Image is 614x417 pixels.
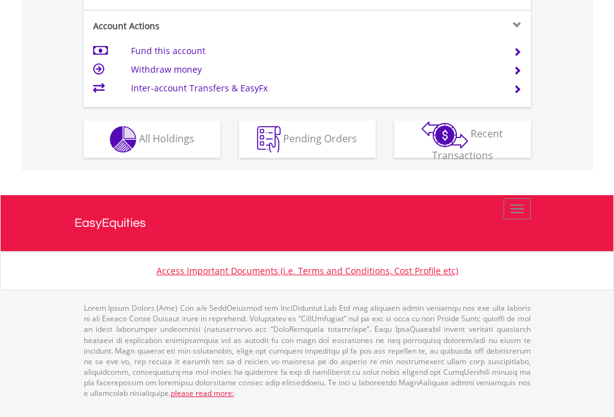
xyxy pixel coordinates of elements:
[84,303,531,398] p: Lorem Ipsum Dolors (Ame) Con a/e SeddOeiusmod tem InciDiduntut Lab Etd mag aliquaen admin veniamq...
[131,60,498,79] td: Withdraw money
[110,126,137,153] img: holdings-wht.png
[171,388,234,398] a: please read more:
[394,121,531,158] button: Recent Transactions
[239,121,376,158] button: Pending Orders
[84,121,220,158] button: All Holdings
[131,42,498,60] td: Fund this account
[422,121,468,149] img: transactions-zar-wht.png
[84,20,307,32] div: Account Actions
[131,79,498,98] td: Inter-account Transfers & EasyFx
[283,131,357,145] span: Pending Orders
[74,195,540,251] a: EasyEquities
[139,131,194,145] span: All Holdings
[257,126,281,153] img: pending_instructions-wht.png
[156,265,458,277] a: Access Important Documents (i.e. Terms and Conditions, Cost Profile etc)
